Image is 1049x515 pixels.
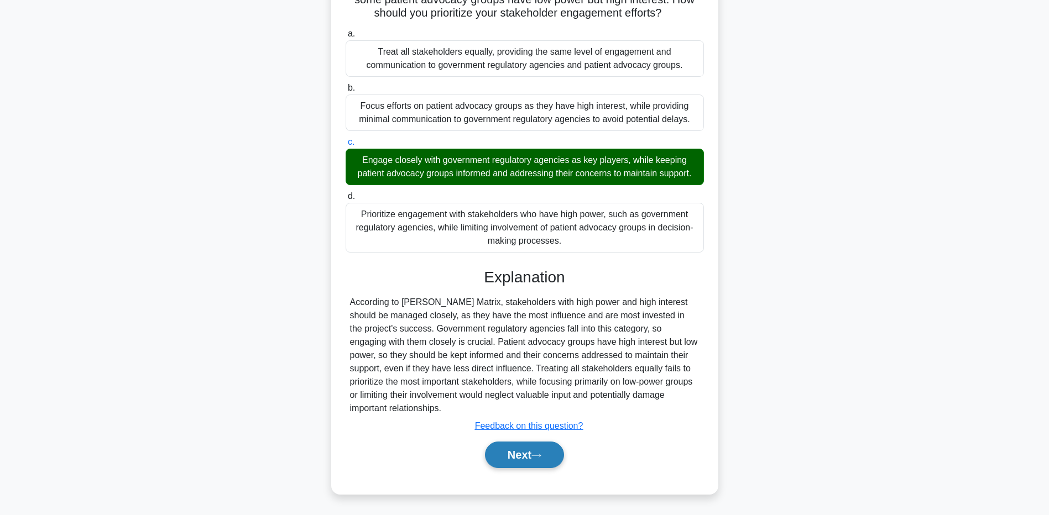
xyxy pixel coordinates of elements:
[348,29,355,38] span: a.
[485,442,564,468] button: Next
[348,191,355,201] span: d.
[346,40,704,77] div: Treat all stakeholders equally, providing the same level of engagement and communication to gover...
[348,137,354,146] span: c.
[348,83,355,92] span: b.
[346,149,704,185] div: Engage closely with government regulatory agencies as key players, while keeping patient advocacy...
[475,421,583,430] a: Feedback on this question?
[352,268,697,287] h3: Explanation
[346,203,704,253] div: Prioritize engagement with stakeholders who have high power, such as government regulatory agenci...
[346,94,704,131] div: Focus efforts on patient advocacy groups as they have high interest, while providing minimal comm...
[350,296,700,415] div: According to [PERSON_NAME] Matrix, stakeholders with high power and high interest should be manag...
